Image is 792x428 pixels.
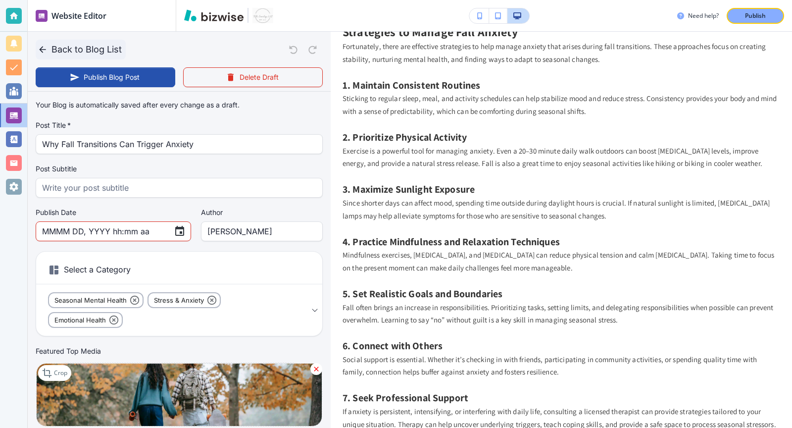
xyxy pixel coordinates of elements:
[54,369,67,377] p: Crop
[727,8,784,24] button: Publish
[201,208,323,217] label: Author
[49,315,111,326] span: Emotional Health
[42,178,316,197] input: Write your post subtitle
[36,346,323,426] div: Featured Top MediaCrop
[343,79,480,92] span: 1. Maintain Consistent Routines
[48,312,123,328] div: Emotional Health
[51,10,106,22] h2: Website Editor
[207,222,316,241] input: Enter author name
[343,24,518,40] span: Strategies to Manage Fall Anxiety
[36,120,323,130] label: Post Title
[170,221,190,241] button: Choose date
[184,9,244,21] img: Bizwise Logo
[148,292,221,308] div: Stress & Anxiety
[36,260,322,284] h6: Select a Category
[343,301,780,326] p: Fall often brings an increase in responsibilities. Prioritizing tasks, setting limits, and delega...
[183,67,323,87] button: Delete Draft
[42,135,316,154] input: Write your post title
[688,11,719,20] h3: Need help?
[343,145,780,170] p: Exercise is a powerful tool for managing anxiety. Even a 20–30 minute daily walk outdoors can boo...
[36,363,322,427] img: 12ea671c9bc37b346dafe40acc899422.webp
[36,10,48,22] img: editor icon
[42,222,166,241] input: MM DD, YYYY
[343,287,502,300] span: 5. Set Realistic Goals and Boundaries
[745,11,766,20] p: Publish
[49,295,132,306] span: Seasonal Mental Health
[343,40,780,65] p: Fortunately, there are effective strategies to help manage anxiety that arises during fall transi...
[343,339,443,352] span: 6. Connect with Others
[343,235,560,248] span: 4. Practice Mindfulness and Relaxation Techniques
[148,295,209,306] span: Stress & Anxiety
[343,391,468,404] span: 7. Seek Professional Support
[48,292,144,308] div: Seasonal Mental Health
[343,197,780,222] p: Since shorter days can affect mood, spending time outside during daylight hours is crucial. If na...
[252,8,273,24] img: Your Logo
[36,67,175,87] button: Publish Blog Post
[36,40,126,59] button: Back to Blog List
[343,131,467,144] span: 2. Prioritize Physical Activity
[38,365,71,381] div: Crop
[343,249,780,274] p: Mindfulness exercises, [MEDICAL_DATA], and [MEDICAL_DATA] can reduce physical tension and calm [M...
[36,100,240,110] p: Your Blog is automatically saved after every change as a draft.
[343,353,780,378] p: Social support is essential. Whether it’s checking in with friends, participating in community ac...
[343,183,475,196] span: 3. Maximize Sunlight Exposure
[36,346,101,356] label: Featured Top Media
[343,92,780,117] p: Sticking to regular sleep, meal, and activity schedules can help stabilize mood and reduce stress...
